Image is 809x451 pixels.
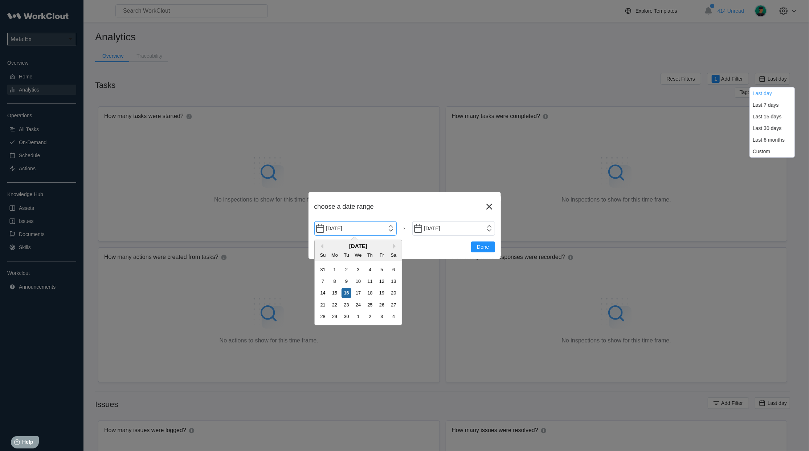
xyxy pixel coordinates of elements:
span: Done [477,244,489,249]
div: Choose Monday, September 1st, 2025 [330,265,340,275]
div: Choose Monday, September 15th, 2025 [330,288,340,298]
div: Last 30 days [753,125,781,131]
div: Mo [330,250,340,260]
div: Choose Wednesday, October 1st, 2025 [353,312,363,321]
div: Choose Thursday, September 11th, 2025 [365,276,375,286]
div: Last 7 days [753,102,779,108]
div: Choose Saturday, September 27th, 2025 [389,300,399,310]
div: Choose Thursday, September 25th, 2025 [365,300,375,310]
div: Choose Saturday, October 4th, 2025 [389,312,399,321]
button: Next Month [393,244,398,249]
div: Choose Saturday, September 20th, 2025 [389,288,399,298]
div: Choose Friday, September 12th, 2025 [377,276,387,286]
div: Last 6 months [753,137,785,143]
div: Last 15 days [753,114,781,119]
div: Choose Friday, October 3rd, 2025 [377,312,387,321]
div: Choose Sunday, September 14th, 2025 [318,288,328,298]
div: Choose Monday, September 22nd, 2025 [330,300,340,310]
div: Choose Sunday, August 31st, 2025 [318,265,328,275]
div: Fr [377,250,387,260]
div: Choose Friday, September 5th, 2025 [377,265,387,275]
div: [DATE] [315,243,402,249]
div: Choose Tuesday, September 23rd, 2025 [342,300,351,310]
input: End Date [412,221,495,236]
div: Choose Monday, September 8th, 2025 [330,276,340,286]
div: We [353,250,363,260]
div: Choose Thursday, September 4th, 2025 [365,265,375,275]
div: Choose Wednesday, September 17th, 2025 [353,288,363,298]
div: Choose Saturday, September 6th, 2025 [389,265,399,275]
div: month 2025-09 [317,264,399,322]
div: Choose Monday, September 29th, 2025 [330,312,340,321]
div: Su [318,250,328,260]
div: Choose Wednesday, September 24th, 2025 [353,300,363,310]
div: Choose Sunday, September 28th, 2025 [318,312,328,321]
div: Choose Sunday, September 21st, 2025 [318,300,328,310]
div: Choose Friday, September 19th, 2025 [377,288,387,298]
div: Choose Sunday, September 7th, 2025 [318,276,328,286]
div: Choose Wednesday, September 10th, 2025 [353,276,363,286]
div: Choose Tuesday, September 2nd, 2025 [342,265,351,275]
div: Tu [342,250,351,260]
div: Choose Tuesday, September 30th, 2025 [342,312,351,321]
div: choose a date range [314,203,483,211]
div: Th [365,250,375,260]
div: Sa [389,250,399,260]
div: Custom [753,149,770,154]
div: Choose Tuesday, September 16th, 2025 [342,288,351,298]
div: Last day [753,90,772,96]
div: Choose Thursday, October 2nd, 2025 [365,312,375,321]
button: Previous Month [318,244,323,249]
div: Choose Thursday, September 18th, 2025 [365,288,375,298]
div: Choose Friday, September 26th, 2025 [377,300,387,310]
input: Start Date [314,221,397,236]
div: Choose Saturday, September 13th, 2025 [389,276,399,286]
button: Done [471,241,495,252]
div: Choose Tuesday, September 9th, 2025 [342,276,351,286]
div: Choose Wednesday, September 3rd, 2025 [353,265,363,275]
